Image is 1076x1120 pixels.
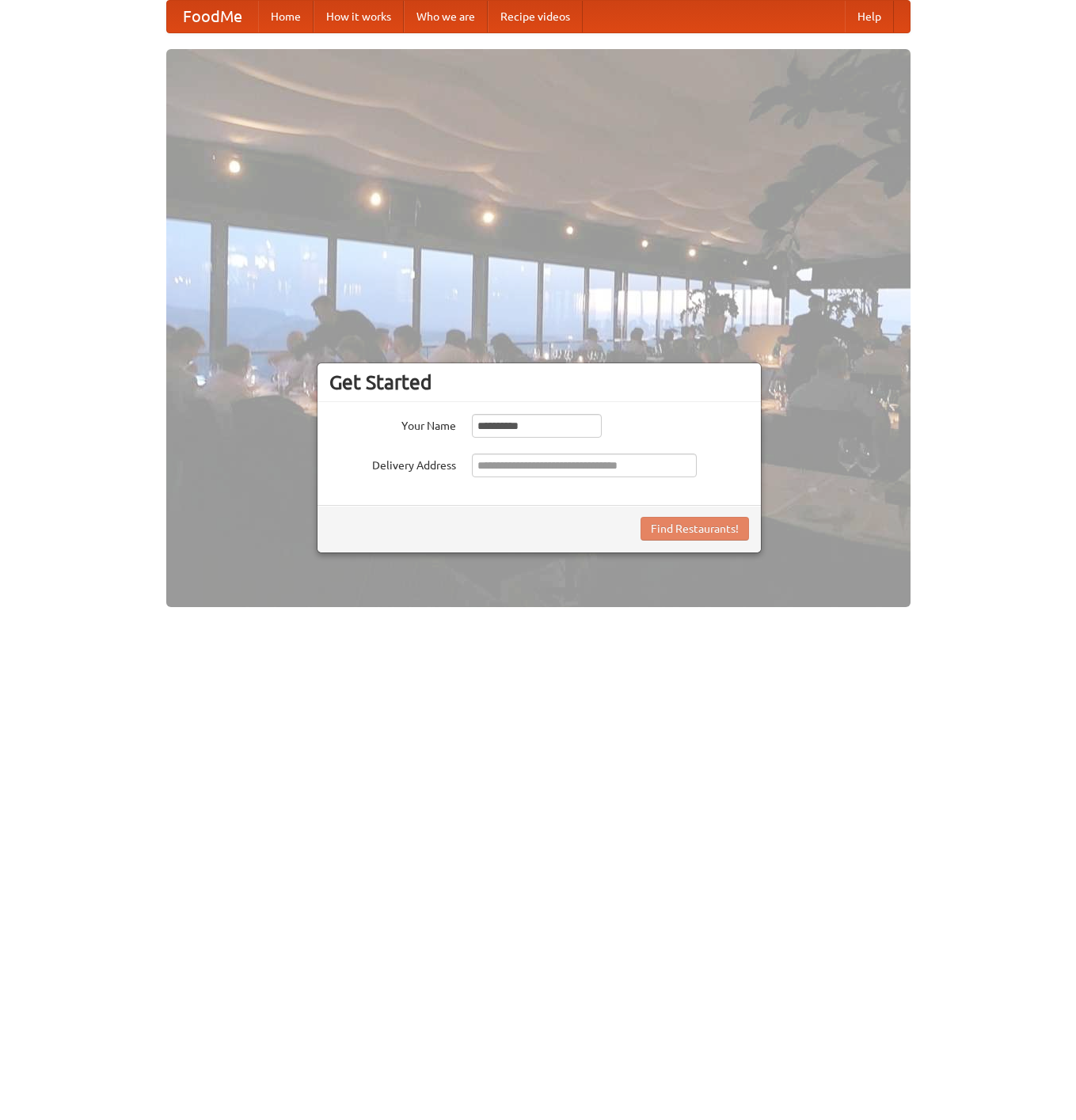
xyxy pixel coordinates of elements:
[404,1,488,32] a: Who we are
[314,1,404,32] a: How it works
[167,1,258,32] a: FoodMe
[845,1,894,32] a: Help
[258,1,314,32] a: Home
[329,414,456,434] label: Your Name
[329,370,749,394] h3: Get Started
[488,1,583,32] a: Recipe videos
[641,517,749,541] button: Find Restaurants!
[329,454,456,473] label: Delivery Address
